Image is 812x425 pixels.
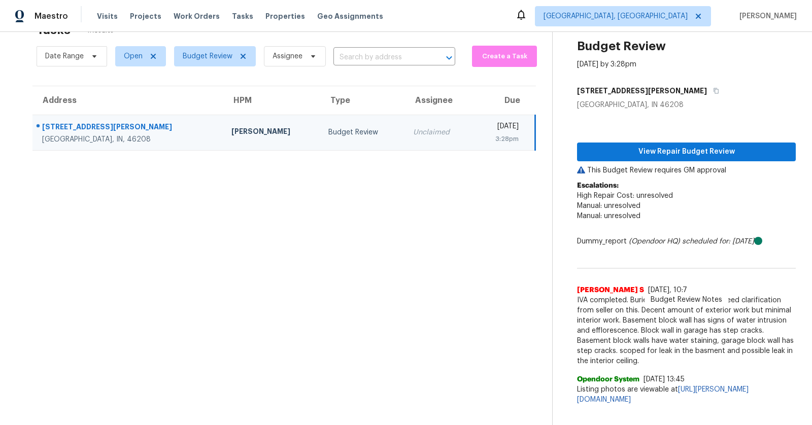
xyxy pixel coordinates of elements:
[577,236,796,246] div: Dummy_report
[577,384,796,405] span: Listing photos are viewable at
[328,127,397,137] div: Budget Review
[645,295,728,305] span: Budget Review Notes
[577,374,639,384] span: Opendoor System
[482,134,519,144] div: 3:28pm
[265,11,305,21] span: Properties
[482,121,519,134] div: [DATE]
[472,46,537,67] button: Create a Task
[577,213,640,220] span: Manual: unresolved
[735,11,797,21] span: [PERSON_NAME]
[231,126,312,139] div: [PERSON_NAME]
[413,127,465,137] div: Unclaimed
[577,165,796,175] p: This Budget Review requires GM approval
[577,295,796,366] span: IVA completed. Buried oil tank in backyard. Need clarification from seller on this. Decent amount...
[232,13,253,20] span: Tasks
[333,50,427,65] input: Search by address
[45,51,84,61] span: Date Range
[183,51,232,61] span: Budget Review
[577,143,796,161] button: View Repair Budget Review
[317,11,383,21] span: Geo Assignments
[42,134,215,145] div: [GEOGRAPHIC_DATA], IN, 46208
[629,238,680,245] i: (Opendoor HQ)
[577,100,796,110] div: [GEOGRAPHIC_DATA], IN 46208
[577,86,707,96] h5: [STREET_ADDRESS][PERSON_NAME]
[405,86,473,115] th: Assignee
[174,11,220,21] span: Work Orders
[577,41,666,51] h2: Budget Review
[682,238,754,245] i: scheduled for: [DATE]
[577,285,644,295] span: [PERSON_NAME] S
[42,122,215,134] div: [STREET_ADDRESS][PERSON_NAME]
[223,86,320,115] th: HPM
[273,51,302,61] span: Assignee
[32,86,223,115] th: Address
[577,182,619,189] b: Escalations:
[585,146,788,158] span: View Repair Budget Review
[442,51,456,65] button: Open
[577,202,640,209] span: Manual: unresolved
[477,51,532,62] span: Create a Task
[577,386,749,403] a: [URL][PERSON_NAME][DOMAIN_NAME]
[544,11,688,21] span: [GEOGRAPHIC_DATA], [GEOGRAPHIC_DATA]
[644,376,685,383] span: [DATE] 13:45
[320,86,405,115] th: Type
[124,51,143,61] span: Open
[97,11,118,21] span: Visits
[37,25,71,35] h2: Tasks
[473,86,535,115] th: Due
[577,192,673,199] span: High Repair Cost: unresolved
[35,11,68,21] span: Maestro
[130,11,161,21] span: Projects
[648,287,687,294] span: [DATE], 10:7
[577,59,636,69] div: [DATE] by 3:28pm
[707,82,721,100] button: Copy Address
